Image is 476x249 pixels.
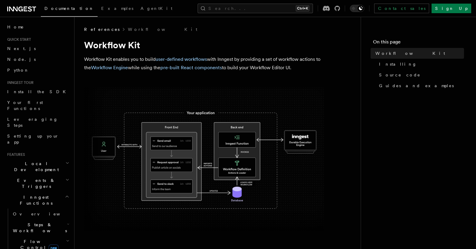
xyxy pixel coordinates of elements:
[5,65,71,76] a: Python
[160,65,222,70] a: pre-built React components
[141,6,172,11] span: AgentKit
[84,40,324,50] h1: Workflow Kit
[156,56,207,62] a: user-defined workflows
[13,212,75,216] span: Overview
[373,48,464,59] a: Workflow Kit
[7,89,69,94] span: Install the SDK
[5,80,34,85] span: Inngest tour
[5,43,71,54] a: Next.js
[11,209,71,219] a: Overview
[137,2,176,16] a: AgentKit
[377,80,464,91] a: Guides and examples
[84,55,324,72] p: Workflow Kit enables you to build with Inngest by providing a set of workflow actions to the whil...
[7,117,58,128] span: Leveraging Steps
[5,22,71,32] a: Home
[379,72,420,78] span: Source code
[296,5,309,11] kbd: Ctrl+K
[7,134,59,144] span: Setting up your app
[350,5,364,12] button: Toggle dark mode
[11,222,67,234] span: Steps & Workflows
[379,61,417,67] span: Installing
[44,6,94,11] span: Documentation
[379,83,454,89] span: Guides and examples
[377,70,464,80] a: Source code
[7,68,29,73] span: Python
[5,86,71,97] a: Install the SDK
[373,38,464,48] h4: On this page
[84,26,120,32] span: References
[5,194,65,206] span: Inngest Functions
[7,57,36,62] span: Node.js
[5,177,65,189] span: Events & Triggers
[11,219,71,236] button: Steps & Workflows
[101,6,133,11] span: Examples
[7,24,24,30] span: Home
[5,131,71,147] a: Setting up your app
[98,2,137,16] a: Examples
[41,2,98,17] a: Documentation
[5,54,71,65] a: Node.js
[5,192,71,209] button: Inngest Functions
[5,152,25,157] span: Features
[91,65,128,70] a: Workflow Engine
[5,37,31,42] span: Quick start
[5,175,71,192] button: Events & Triggers
[375,50,445,56] span: Workflow Kit
[377,59,464,70] a: Installing
[7,100,43,111] span: Your first Functions
[5,161,65,173] span: Local Development
[5,158,71,175] button: Local Development
[432,4,471,13] a: Sign Up
[5,97,71,114] a: Your first Functions
[5,114,71,131] a: Leveraging Steps
[374,4,429,13] a: Contact sales
[198,4,313,13] button: Search...Ctrl+K
[128,26,197,32] a: Workflow Kit
[84,87,324,231] img: The Workflow Kit provides a Workflow Engine to compose workflow actions on the back end and a set...
[7,46,36,51] span: Next.js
